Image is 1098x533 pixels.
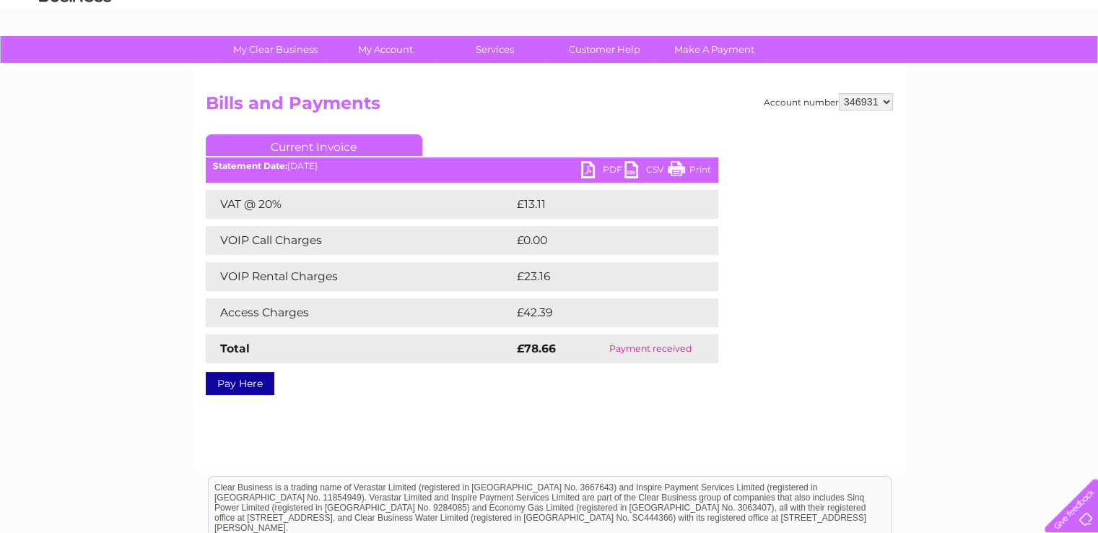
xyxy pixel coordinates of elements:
td: VAT @ 20% [206,190,513,219]
td: £23.16 [513,262,688,291]
a: 0333 014 3131 [826,7,925,25]
td: £13.11 [513,190,684,219]
td: VOIP Call Charges [206,226,513,255]
a: My Account [326,36,445,63]
h2: Bills and Payments [206,93,893,121]
a: Telecoms [920,61,964,72]
strong: £78.66 [517,342,556,355]
div: Clear Business is a trading name of Verastar Limited (registered in [GEOGRAPHIC_DATA] No. 3667643... [209,8,891,70]
div: Account number [764,93,893,110]
a: Water [844,61,871,72]
a: CSV [624,161,668,182]
img: logo.png [38,38,112,82]
a: Energy [880,61,912,72]
strong: Total [220,342,250,355]
td: £42.39 [513,298,689,327]
a: Pay Here [206,372,274,395]
a: Services [435,36,554,63]
a: PDF [581,161,624,182]
td: Payment received [583,334,718,363]
td: Access Charges [206,298,513,327]
a: Customer Help [545,36,664,63]
td: VOIP Rental Charges [206,262,513,291]
a: Print [668,161,711,182]
b: Statement Date: [213,160,287,171]
a: Current Invoice [206,134,422,156]
a: Make A Payment [655,36,774,63]
a: Log out [1050,61,1084,72]
div: [DATE] [206,161,718,171]
a: Blog [972,61,993,72]
a: My Clear Business [216,36,335,63]
td: £0.00 [513,226,685,255]
a: Contact [1002,61,1037,72]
